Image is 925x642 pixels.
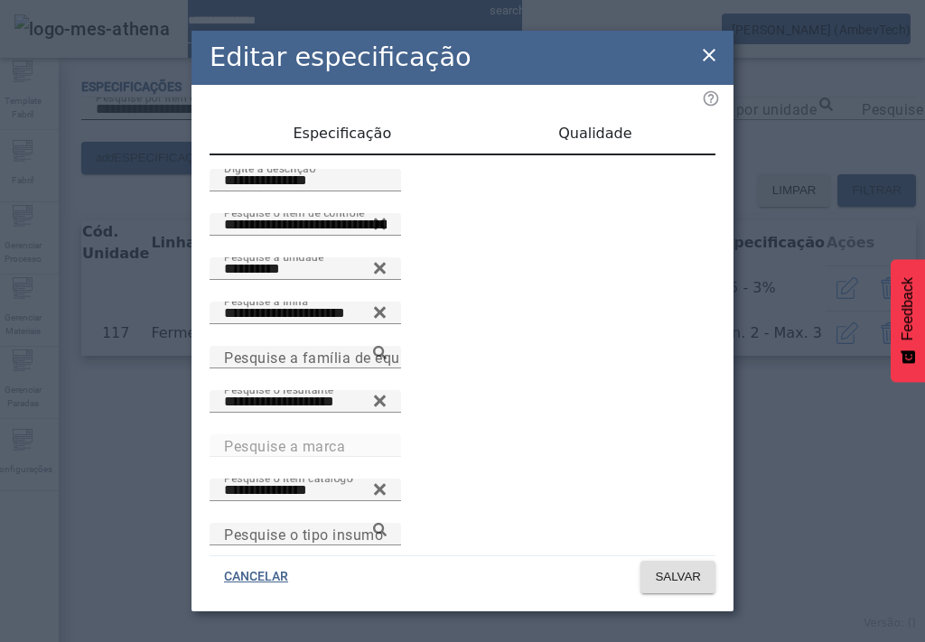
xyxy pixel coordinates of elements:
[891,259,925,382] button: Feedback - Mostrar pesquisa
[224,437,345,454] mat-label: Pesquise a marca
[224,349,464,366] mat-label: Pesquise a família de equipamento
[210,38,472,77] h2: Editar especificação
[224,526,383,543] mat-label: Pesquise o tipo insumo
[293,126,391,141] span: Especificação
[224,383,333,395] mat-label: Pesquise o resultante
[224,214,387,236] input: Number
[224,258,387,280] input: Number
[224,391,387,413] input: Number
[224,250,323,263] mat-label: Pesquise a unidade
[224,206,365,219] mat-label: Pesquise o item de controle
[640,561,715,593] button: SALVAR
[655,568,701,586] span: SALVAR
[224,568,288,586] span: CANCELAR
[224,524,387,545] input: Number
[900,277,916,340] span: Feedback
[210,561,303,593] button: CANCELAR
[224,162,315,174] mat-label: Digite a descrição
[224,435,387,457] input: Number
[224,347,387,368] input: Number
[224,302,387,324] input: Number
[224,294,308,307] mat-label: Pesquise a linha
[224,471,353,484] mat-label: Pesquise o item catálogo
[558,126,631,141] span: Qualidade
[224,479,387,501] input: Number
